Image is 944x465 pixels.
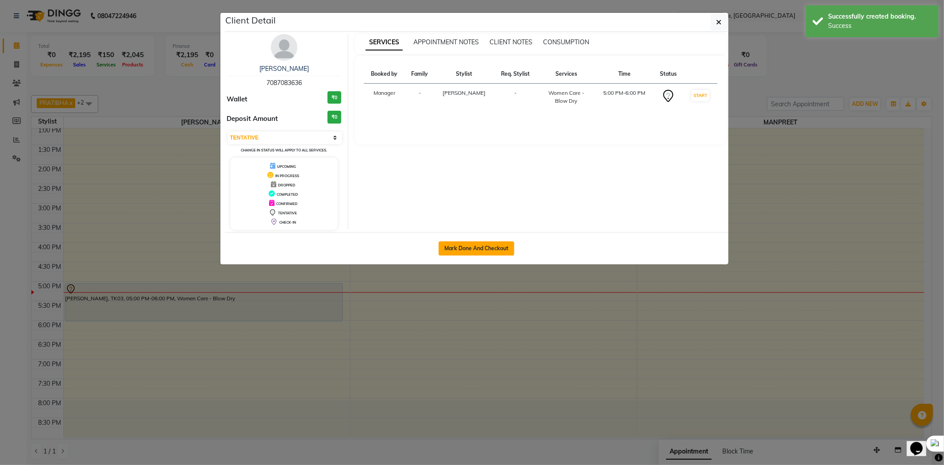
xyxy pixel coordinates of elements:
span: [PERSON_NAME] [443,89,486,96]
th: Time [595,65,653,84]
span: Wallet [227,94,248,105]
div: Successfully created booking. [828,12,932,21]
span: CHECK-IN [279,220,296,225]
td: 5:00 PM-6:00 PM [595,84,653,111]
span: COMPLETED [277,192,298,197]
h3: ₹0 [328,91,341,104]
iframe: chat widget [907,430,935,456]
small: Change in status will apply to all services. [241,148,327,152]
span: DROPPED [278,183,295,187]
span: CLIENT NOTES [489,38,532,46]
a: [PERSON_NAME] [259,65,309,73]
th: Family [405,65,435,84]
span: CONFIRMED [276,201,297,206]
td: Manager [364,84,405,111]
img: avatar [271,34,297,61]
span: SERVICES [366,35,403,50]
th: Booked by [364,65,405,84]
th: Status [653,65,683,84]
div: Success [828,21,932,31]
span: APPOINTMENT NOTES [413,38,479,46]
button: Mark Done And Checkout [439,241,514,256]
span: TENTATIVE [278,211,297,215]
span: UPCOMING [277,164,296,169]
span: 7087083636 [266,79,302,87]
button: START [691,90,709,101]
span: CONSUMPTION [543,38,589,46]
span: IN PROGRESS [275,174,299,178]
h5: Client Detail [226,14,276,27]
th: Services [537,65,596,84]
th: Stylist [435,65,494,84]
span: Deposit Amount [227,114,278,124]
div: Women Care - Blow Dry [543,89,590,105]
h3: ₹0 [328,111,341,124]
td: - [494,84,537,111]
th: Req. Stylist [494,65,537,84]
td: - [405,84,435,111]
